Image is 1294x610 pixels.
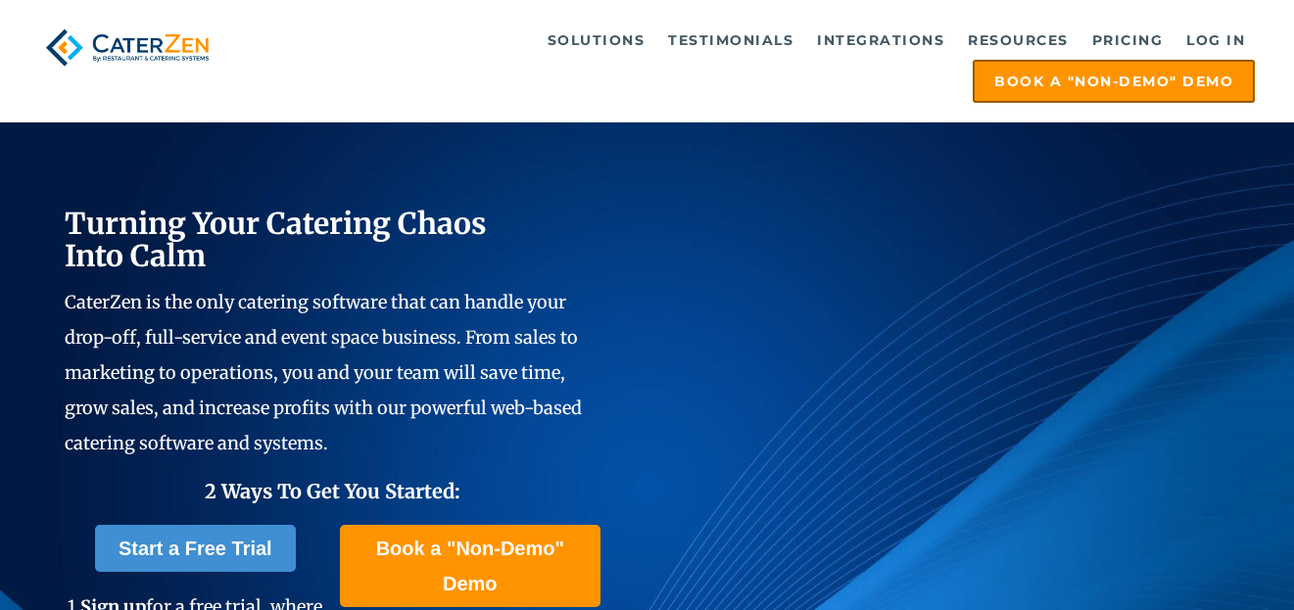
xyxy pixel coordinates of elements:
[538,21,655,60] a: Solutions
[205,479,460,503] span: 2 Ways To Get You Started:
[65,291,582,454] span: CaterZen is the only catering software that can handle your drop-off, full-service and event spac...
[39,21,216,74] img: caterzen
[1082,21,1174,60] a: Pricing
[65,205,487,274] span: Turning Your Catering Chaos Into Calm
[340,525,601,607] a: Book a "Non-Demo" Demo
[247,21,1255,103] div: Navigation Menu
[1176,21,1255,60] a: Log in
[973,60,1255,103] a: Book a "Non-Demo" Demo
[95,525,296,572] a: Start a Free Trial
[958,21,1078,60] a: Resources
[807,21,954,60] a: Integrations
[658,21,803,60] a: Testimonials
